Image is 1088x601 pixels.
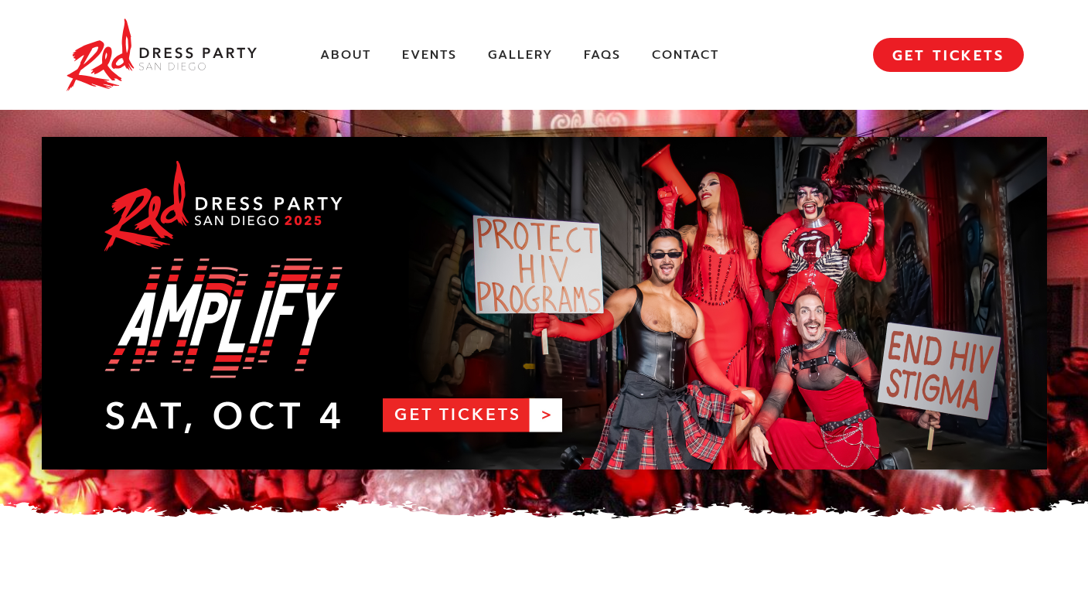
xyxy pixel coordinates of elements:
[584,47,621,63] a: FAQs
[873,38,1024,72] a: GET TICKETS
[402,47,457,63] a: Events
[652,47,719,63] a: Contact
[320,47,371,63] a: About
[488,47,553,63] a: Gallery
[65,15,258,94] img: Red Dress Party San Diego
